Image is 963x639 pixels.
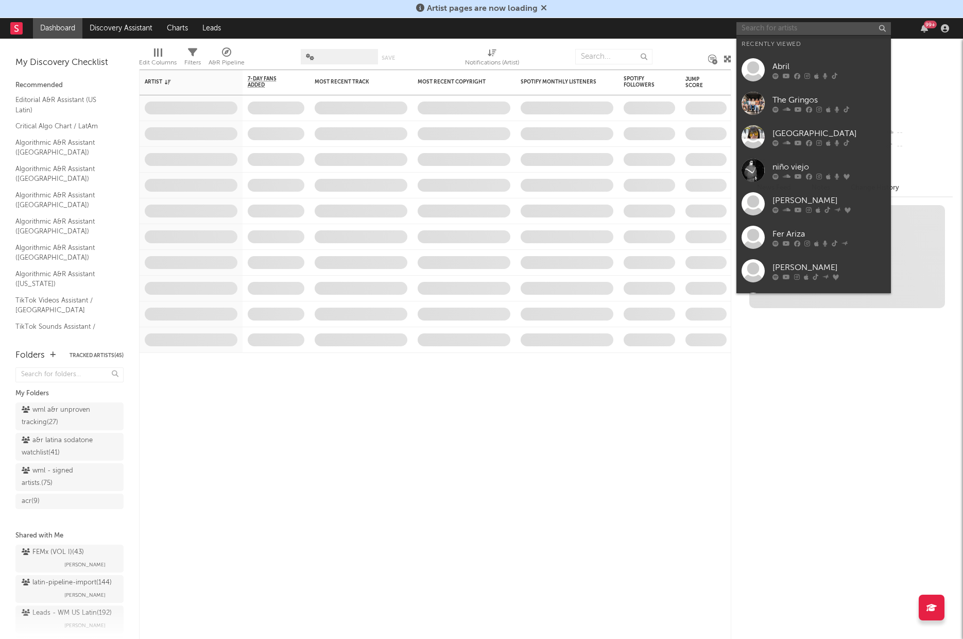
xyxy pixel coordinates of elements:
[22,434,94,459] div: a&r latina sodatone watchlist ( 41 )
[685,76,711,89] div: Jump Score
[184,57,201,69] div: Filters
[921,24,928,32] button: 99+
[418,79,495,85] div: Most Recent Copyright
[22,607,112,619] div: Leads - WM US Latin ( 192 )
[624,76,660,88] div: Spotify Followers
[742,38,886,51] div: Recently Viewed
[772,94,886,106] div: The Gringos
[15,137,113,158] a: Algorithmic A&R Assistant ([GEOGRAPHIC_DATA])
[924,21,937,28] div: 99 +
[772,194,886,207] div: [PERSON_NAME]
[465,44,519,74] div: Notifications (Artist)
[22,404,94,429] div: wml a&r unproven tracking ( 27 )
[15,545,124,573] a: FEMx (VOL I)(43)[PERSON_NAME]
[382,55,395,61] button: Save
[22,546,84,559] div: FEMx (VOL I) ( 43 )
[884,140,953,153] div: --
[33,18,82,39] a: Dashboard
[64,559,106,571] span: [PERSON_NAME]
[139,57,177,69] div: Edit Columns
[315,79,392,85] div: Most Recent Track
[15,57,124,69] div: My Discovery Checklist
[15,433,124,461] a: a&r latina sodatone watchlist(41)
[82,18,160,39] a: Discovery Assistant
[145,79,222,85] div: Artist
[736,254,891,288] a: [PERSON_NAME]
[195,18,228,39] a: Leads
[15,121,113,132] a: Critical Algo Chart / LatAm
[15,321,113,342] a: TikTok Sounds Assistant / [GEOGRAPHIC_DATA]
[64,619,106,632] span: [PERSON_NAME]
[15,402,124,430] a: wml a&r unproven tracking(27)
[736,120,891,154] a: [GEOGRAPHIC_DATA]
[427,5,538,13] span: Artist pages are now loading
[15,530,124,542] div: Shared with Me
[209,57,245,69] div: A&R Pipeline
[736,154,891,187] a: niño viejo
[541,5,547,13] span: Dismiss
[15,242,113,263] a: Algorithmic A&R Assistant ([GEOGRAPHIC_DATA])
[736,221,891,254] a: Fer Ariza
[15,216,113,237] a: Algorithmic A&R Assistant ([GEOGRAPHIC_DATA])
[884,126,953,140] div: --
[521,79,598,85] div: Spotify Monthly Listeners
[139,44,177,74] div: Edit Columns
[15,494,124,509] a: acr(9)
[736,187,891,221] a: [PERSON_NAME]
[248,76,289,88] span: 7-Day Fans Added
[736,53,891,87] a: Abril
[772,60,886,73] div: Abril
[15,388,124,400] div: My Folders
[70,353,124,358] button: Tracked Artists(45)
[15,163,113,184] a: Algorithmic A&R Assistant ([GEOGRAPHIC_DATA])
[15,94,113,115] a: Editorial A&R Assistant (US Latin)
[772,127,886,140] div: [GEOGRAPHIC_DATA]
[772,261,886,274] div: [PERSON_NAME]
[15,606,124,633] a: Leads - WM US Latin(192)[PERSON_NAME]
[15,190,113,211] a: Algorithmic A&R Assistant ([GEOGRAPHIC_DATA])
[465,57,519,69] div: Notifications (Artist)
[15,349,45,362] div: Folders
[64,589,106,601] span: [PERSON_NAME]
[22,495,40,508] div: acr ( 9 )
[772,228,886,240] div: Fer Ariza
[15,268,113,290] a: Algorithmic A&R Assistant ([US_STATE])
[15,575,124,603] a: latin-pipeline-import(144)[PERSON_NAME]
[209,44,245,74] div: A&R Pipeline
[736,288,891,321] a: [PERSON_NAME]
[736,22,891,35] input: Search for artists
[15,367,124,382] input: Search for folders...
[575,49,652,64] input: Search...
[736,87,891,120] a: The Gringos
[22,465,94,490] div: wml - signed artists. ( 75 )
[772,161,886,173] div: niño viejo
[22,577,112,589] div: latin-pipeline-import ( 144 )
[15,295,113,316] a: TikTok Videos Assistant / [GEOGRAPHIC_DATA]
[160,18,195,39] a: Charts
[184,44,201,74] div: Filters
[15,463,124,491] a: wml - signed artists.(75)
[15,79,124,92] div: Recommended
